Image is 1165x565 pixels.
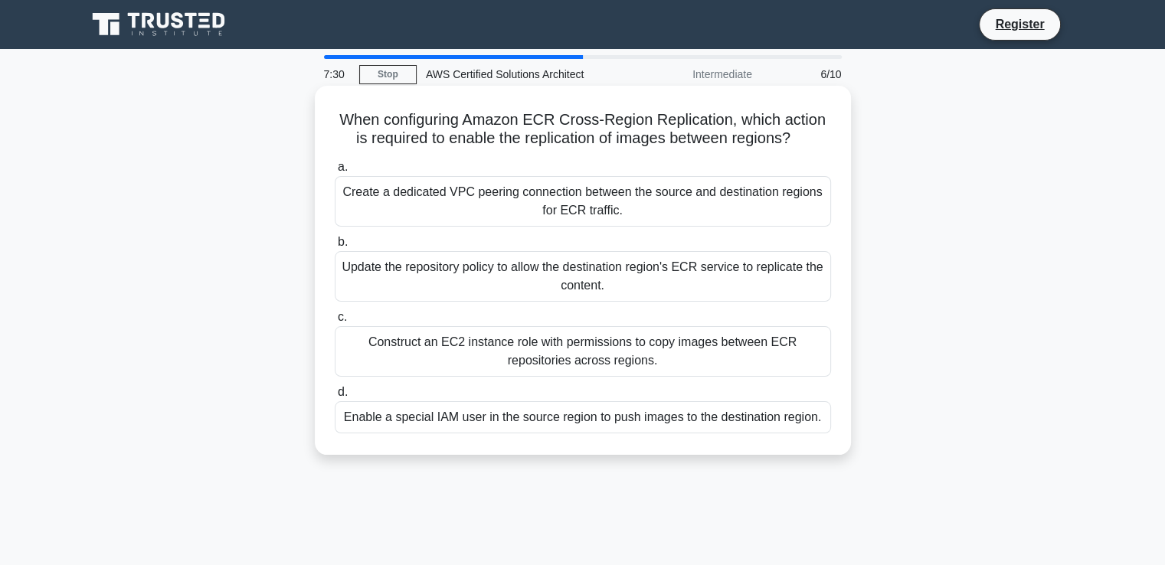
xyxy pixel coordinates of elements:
a: Register [986,15,1053,34]
div: 6/10 [761,59,851,90]
div: Update the repository policy to allow the destination region's ECR service to replicate the content. [335,251,831,302]
span: d. [338,385,348,398]
div: 7:30 [315,59,359,90]
div: Enable a special IAM user in the source region to push images to the destination region. [335,401,831,433]
div: Intermediate [627,59,761,90]
span: c. [338,310,347,323]
div: Create a dedicated VPC peering connection between the source and destination regions for ECR traf... [335,176,831,227]
div: Construct an EC2 instance role with permissions to copy images between ECR repositories across re... [335,326,831,377]
span: a. [338,160,348,173]
h5: When configuring Amazon ECR Cross-Region Replication, which action is required to enable the repl... [333,110,833,149]
div: AWS Certified Solutions Architect [417,59,627,90]
a: Stop [359,65,417,84]
span: b. [338,235,348,248]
